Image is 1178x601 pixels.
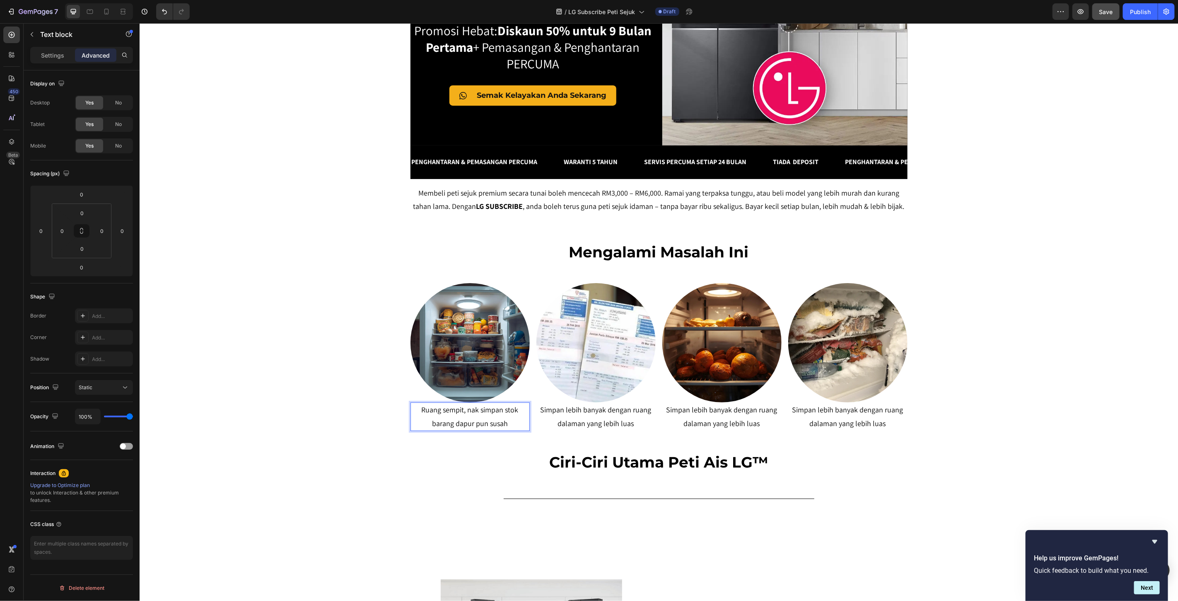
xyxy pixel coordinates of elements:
input: 0px [74,207,90,219]
span: Save [1099,8,1113,15]
h2: mengalami masalah ini [271,218,768,240]
a: Semak Kelayakan Anda Sekarang [310,62,477,82]
p: Quick feedback to build what you need. [1034,567,1160,574]
div: Beta [6,152,20,158]
p: Simpan lebih banyak dengan ruang dalaman yang lebih luas [398,380,515,407]
span: No [115,142,122,150]
p: SERVIS PERCUMA SETIAP 24 BULAN [505,133,607,145]
p: Ruang sempit, nak simpan stok barang dapur pun susah [272,380,389,407]
div: Opacity [30,411,60,422]
button: Hide survey [1150,537,1160,547]
div: Undo/Redo [156,3,190,20]
div: Upgrade to Optimize plan [30,482,133,489]
input: 0px [56,225,68,237]
div: Desktop [30,99,50,107]
input: 0 [73,261,90,274]
img: gempages_486412460778062769-f68c5448-5817-431a-94cc-919b79ede853.webp [649,260,768,379]
button: 7 [3,3,62,20]
div: Interaction [30,470,56,477]
p: Simpan lebih banyak dengan ruang dalaman yang lebih luas [649,380,767,407]
div: Animation [30,441,66,452]
p: 7 [54,7,58,17]
span: LG Subscribe Peti Sejuk [569,7,635,16]
input: 0 [73,188,90,201]
div: Help us improve GemPages! [1034,537,1160,594]
p: Simpan lebih banyak dengan ruang dalaman yang lebih luas [524,380,641,407]
div: Add... [92,313,131,320]
strong: LG SUBSCRIBE [337,178,384,188]
span: No [115,99,122,107]
div: Border [30,312,46,320]
div: Corner [30,334,47,341]
input: 0 [35,225,47,237]
span: Yes [85,142,94,150]
input: 0 [116,225,128,237]
iframe: Design area [140,23,1178,601]
img: gempages_486412460778062769-14944a96-36cc-4f2e-867c-2b7be0cd79a9.webp [523,260,642,379]
button: Delete element [30,582,133,595]
h2: Help us improve GemPages! [1034,553,1160,563]
div: Add... [92,334,131,342]
span: No [115,121,122,128]
button: Publish [1123,3,1158,20]
p: Text block [40,29,111,39]
span: Draft [664,8,676,15]
div: Position [30,382,60,393]
div: Add... [92,356,131,363]
div: 450 [8,88,20,95]
div: to unlock Interaction & other premium features. [30,482,133,504]
input: Auto [75,409,100,424]
h2: Ciri-Ciri Utama Peti Ais LG™ [271,429,768,450]
p: Semak Kelayakan Anda Sekarang [337,65,467,79]
p: mudah & ringkas [272,503,767,522]
div: Display on [30,78,66,90]
p: TIADA DEPOSIT [634,133,679,145]
span: Yes [85,99,94,107]
span: PENGHANTARAN & PEMASANGAN PERCUMA [272,134,398,143]
div: Spacing (px) [30,168,71,179]
input: 0px [96,225,108,237]
button: Static [75,380,133,395]
div: Rich Text Editor. Editing area: main [271,379,390,408]
span: / [565,7,567,16]
div: CSS class [30,521,62,528]
img: gempages_486412460778062769-beb709f6-f173-42ad-9301-f259f55e2ad6.webp [397,260,516,379]
input: 0px [74,242,90,255]
div: Delete element [59,583,104,593]
div: Shadow [30,355,49,363]
div: Tablet [30,121,45,128]
p: Membeli peti sejuk premium secara tunai boleh mencecah RM3,000 – RM6,000. Ramai yang terpaksa tun... [272,163,767,190]
span: PENGHANTARAN & PEMASANGAN PERCUMA [706,134,832,143]
div: Publish [1130,7,1151,16]
p: WARANTI 5 TAHUN [425,133,478,145]
span: Static [79,384,92,390]
div: Mobile [30,142,46,150]
div: Shape [30,291,57,303]
p: Settings [41,51,64,60]
button: Next question [1134,581,1160,594]
span: Yes [85,121,94,128]
p: Advanced [82,51,110,60]
img: gempages_486412460778062769-e66c99e7-22a2-4853-a099-0b25751ee334.webp [271,260,390,379]
button: Save [1092,3,1120,20]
